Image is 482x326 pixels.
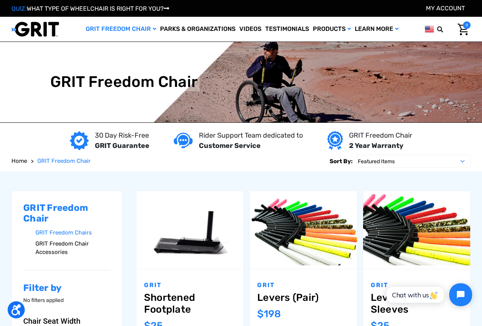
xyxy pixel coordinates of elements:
strong: 2 Year Warranty [349,141,404,150]
iframe: Tidio Chat [378,277,479,313]
h2: GRIT Freedom Chair [23,202,110,225]
img: GRIT Shortened Footplate: steel platform for resting feet when using GRIT Freedom Chair shown wit... [136,194,243,265]
p: GRIT Freedom Chair [349,130,412,141]
a: GRIT Freedom Chair [37,157,91,165]
a: Lever Wraps or Sleeves,$25.00 [363,191,470,269]
a: Home [11,157,27,165]
img: GRIT Guarantee [70,131,89,150]
img: Customer service [174,133,193,148]
span: QUIZ: [11,5,27,12]
p: GRIT [371,281,463,290]
a: Testimonials [263,17,311,42]
p: No filters applied [23,296,110,304]
p: GRIT [144,281,236,290]
a: GRIT Freedom Chair [84,17,158,42]
strong: Customer Service [199,141,261,150]
a: Videos [237,17,263,42]
a: GRIT Freedom Chair Accessories [35,238,110,258]
span: 0 [463,21,471,29]
a: Lever Wraps or Sleeves,$25.00 [371,292,463,315]
p: Rider Support Team dedicated to [199,130,303,141]
a: Products [311,17,353,42]
img: GRIT All-Terrain Wheelchair and Mobility Equipment [11,21,59,37]
img: GRIT Lever Wraps: Sets of GRIT Freedom Chair levers wrapped as pairs in pink, green, blue, red, c... [363,194,470,265]
a: Levers (Pair),$198.00 [250,191,357,269]
label: Sort By: [330,155,352,168]
h2: Filter by [23,283,110,294]
a: Cart with 0 items [452,21,471,37]
a: Levers (Pair),$198.00 [257,292,349,304]
img: Year warranty [327,131,343,150]
a: GRIT Freedom Chairs [35,227,110,238]
a: Shortened Footplate,$25.00 [144,292,236,315]
img: us.png [425,24,434,34]
a: Learn More [353,17,400,42]
strong: GRIT Guarantee [95,141,149,150]
a: QUIZ:WHAT TYPE OF WHEELCHAIR IS RIGHT FOR YOU? [11,5,169,12]
img: Levers (Pair) [250,194,357,265]
a: Parks & Organizations [158,17,237,42]
input: Search [440,21,452,37]
span: Home [11,157,27,164]
span: GRIT Freedom Chair [37,157,91,164]
p: GRIT [257,281,349,290]
img: Cart [458,24,469,35]
a: Account [426,5,465,12]
span: $198 [257,308,281,320]
h1: GRIT Freedom Chair [50,73,198,91]
p: 30 Day Risk-Free [95,130,149,141]
a: Shortened Footplate,$25.00 [136,191,243,269]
